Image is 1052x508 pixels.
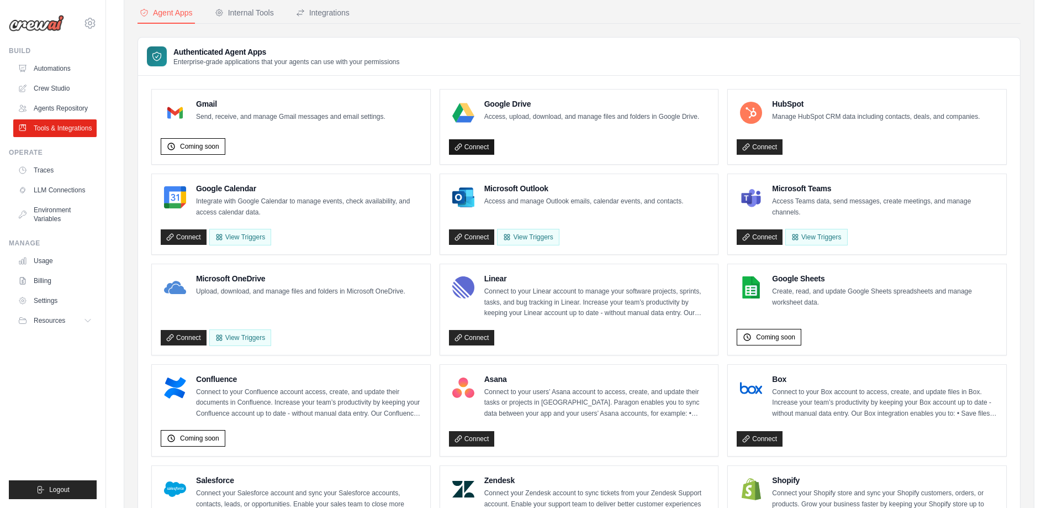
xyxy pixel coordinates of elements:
: View Triggers [497,229,559,245]
span: Logout [49,485,70,494]
p: Send, receive, and manage Gmail messages and email settings. [196,112,385,123]
p: Integrate with Google Calendar to manage events, check availability, and access calendar data. [196,196,421,218]
button: View Triggers [209,229,271,245]
a: Environment Variables [13,201,97,228]
a: Settings [13,292,97,310]
a: Agents Repository [13,99,97,117]
h4: Microsoft Outlook [484,183,684,194]
p: Access and manage Outlook emails, calendar events, and contacts. [484,196,684,207]
h4: Asana [484,374,710,385]
img: Gmail Logo [164,102,186,124]
a: Connect [449,229,495,245]
div: Manage [9,239,97,248]
p: Create, read, and update Google Sheets spreadsheets and manage worksheet data. [772,286,997,308]
p: Connect to your Confluence account access, create, and update their documents in Confluence. Incr... [196,387,421,420]
h4: Microsoft OneDrive [196,273,405,284]
button: Integrations [294,3,352,24]
h4: Google Calendar [196,183,421,194]
: View Triggers [785,229,847,245]
h4: Google Drive [484,98,700,109]
a: Usage [13,252,97,270]
img: Google Calendar Logo [164,186,186,208]
h4: Gmail [196,98,385,109]
h3: Authenticated Agent Apps [173,46,400,57]
div: Integrations [296,7,350,18]
h4: HubSpot [772,98,980,109]
button: Internal Tools [213,3,276,24]
div: Operate [9,148,97,157]
p: Connect to your Linear account to manage your software projects, sprints, tasks, and bug tracking... [484,286,710,319]
span: Coming soon [180,434,219,443]
div: Build [9,46,97,55]
button: Agent Apps [138,3,195,24]
h4: Salesforce [196,475,421,486]
h4: Shopify [772,475,997,486]
img: Microsoft OneDrive Logo [164,276,186,298]
p: Access Teams data, send messages, create meetings, and manage channels. [772,196,997,218]
p: Connect to your users’ Asana account to access, create, and update their tasks or projects in [GE... [484,387,710,420]
span: Coming soon [180,142,219,151]
a: Connect [161,229,207,245]
a: Automations [13,60,97,77]
img: Google Drive Logo [452,102,474,124]
a: Connect [737,229,783,245]
h4: Confluence [196,374,421,385]
h4: Box [772,374,997,385]
h4: Google Sheets [772,273,997,284]
button: Logout [9,480,97,499]
img: HubSpot Logo [740,102,762,124]
img: Zendesk Logo [452,478,474,500]
h4: Microsoft Teams [772,183,997,194]
img: Google Sheets Logo [740,276,762,298]
span: Resources [34,316,65,325]
h4: Linear [484,273,710,284]
a: LLM Connections [13,181,97,199]
a: Connect [449,431,495,447]
h4: Zendesk [484,475,710,486]
img: Salesforce Logo [164,478,186,500]
a: Connect [737,139,783,155]
: View Triggers [209,329,271,346]
img: Confluence Logo [164,377,186,399]
img: Linear Logo [452,276,474,298]
img: Shopify Logo [740,478,762,500]
p: Access, upload, download, and manage files and folders in Google Drive. [484,112,700,123]
a: Connect [449,330,495,345]
a: Traces [13,161,97,179]
a: Crew Studio [13,80,97,97]
button: Resources [13,312,97,329]
img: Box Logo [740,377,762,399]
img: Microsoft Outlook Logo [452,186,474,208]
div: Internal Tools [215,7,274,18]
p: Upload, download, and manage files and folders in Microsoft OneDrive. [196,286,405,297]
a: Billing [13,272,97,290]
p: Enterprise-grade applications that your agents can use with your permissions [173,57,400,66]
img: Logo [9,15,64,32]
a: Connect [737,431,783,447]
a: Connect [161,330,207,345]
img: Asana Logo [452,377,474,399]
p: Connect to your Box account to access, create, and update files in Box. Increase your team’s prod... [772,387,997,420]
span: Coming soon [756,333,795,342]
a: Connect [449,139,495,155]
img: Microsoft Teams Logo [740,186,762,208]
div: Agent Apps [140,7,193,18]
a: Tools & Integrations [13,119,97,137]
p: Manage HubSpot CRM data including contacts, deals, and companies. [772,112,980,123]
